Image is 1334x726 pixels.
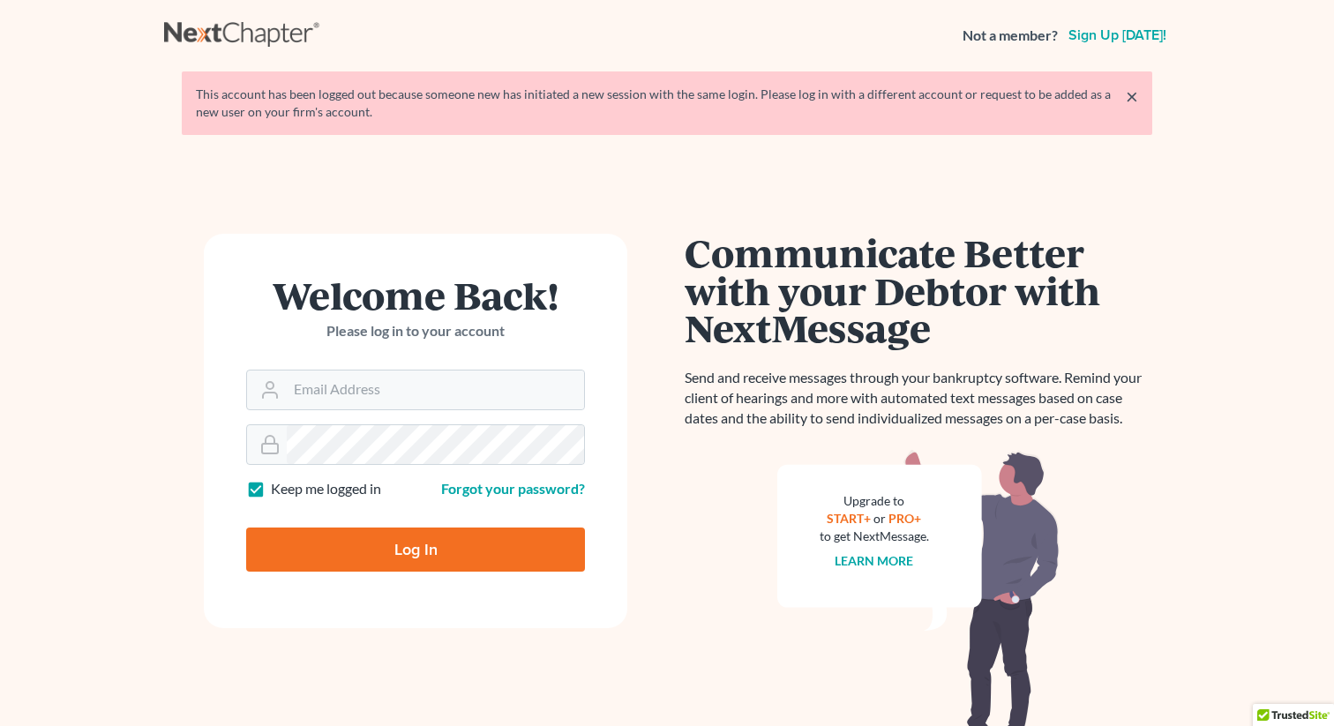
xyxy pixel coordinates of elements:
input: Email Address [287,370,584,409]
div: This account has been logged out because someone new has initiated a new session with the same lo... [196,86,1138,121]
div: Upgrade to [820,492,929,510]
span: or [874,511,887,526]
input: Log In [246,528,585,572]
a: START+ [828,511,872,526]
p: Please log in to your account [246,321,585,341]
h1: Communicate Better with your Debtor with NextMessage [685,234,1152,347]
a: PRO+ [889,511,922,526]
p: Send and receive messages through your bankruptcy software. Remind your client of hearings and mo... [685,368,1152,429]
a: Sign up [DATE]! [1065,28,1170,42]
a: Forgot your password? [441,480,585,497]
strong: Not a member? [963,26,1058,46]
label: Keep me logged in [271,479,381,499]
h1: Welcome Back! [246,276,585,314]
a: × [1126,86,1138,107]
div: to get NextMessage. [820,528,929,545]
a: Learn more [836,553,914,568]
